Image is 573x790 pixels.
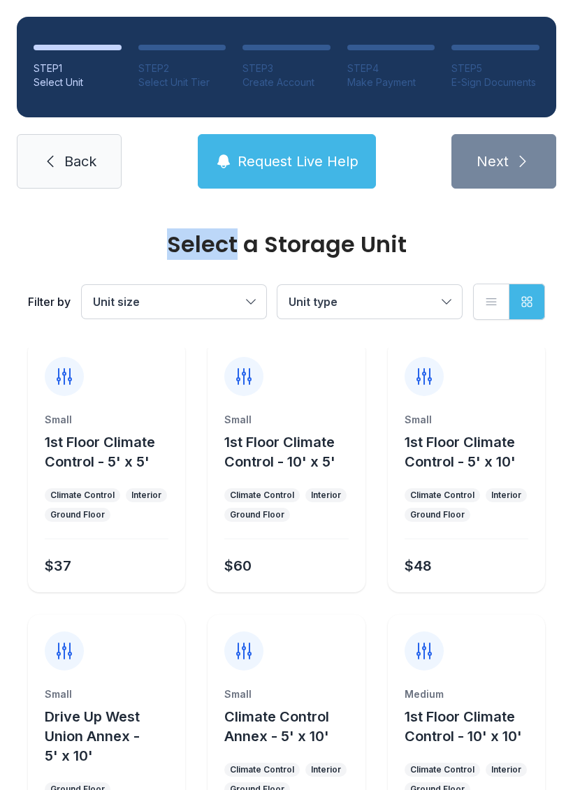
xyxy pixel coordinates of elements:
[477,152,509,171] span: Next
[347,75,435,89] div: Make Payment
[50,509,105,520] div: Ground Floor
[238,152,358,171] span: Request Live Help
[405,413,528,427] div: Small
[131,490,161,501] div: Interior
[242,61,331,75] div: STEP 3
[311,764,341,775] div: Interior
[50,490,115,501] div: Climate Control
[289,295,338,309] span: Unit type
[405,432,539,471] button: 1st Floor Climate Control - 5' x 10'
[230,764,294,775] div: Climate Control
[405,708,522,745] span: 1st Floor Climate Control - 10' x 10'
[224,556,252,576] div: $60
[82,285,266,319] button: Unit size
[405,556,432,576] div: $48
[451,75,539,89] div: E-Sign Documents
[64,152,96,171] span: Back
[138,75,226,89] div: Select Unit Tier
[93,295,140,309] span: Unit size
[410,764,474,775] div: Climate Control
[491,490,521,501] div: Interior
[347,61,435,75] div: STEP 4
[224,708,329,745] span: Climate Control Annex - 5' x 10'
[230,509,284,520] div: Ground Floor
[405,687,528,701] div: Medium
[451,61,539,75] div: STEP 5
[45,413,168,427] div: Small
[45,708,140,764] span: Drive Up West Union Annex - 5' x 10'
[28,293,71,310] div: Filter by
[410,490,474,501] div: Climate Control
[224,707,359,746] button: Climate Control Annex - 5' x 10'
[230,490,294,501] div: Climate Control
[28,233,545,256] div: Select a Storage Unit
[34,61,122,75] div: STEP 1
[138,61,226,75] div: STEP 2
[34,75,122,89] div: Select Unit
[45,707,180,766] button: Drive Up West Union Annex - 5' x 10'
[405,707,539,746] button: 1st Floor Climate Control - 10' x 10'
[491,764,521,775] div: Interior
[224,432,359,471] button: 1st Floor Climate Control - 10' x 5'
[224,687,348,701] div: Small
[45,556,71,576] div: $37
[45,687,168,701] div: Small
[242,75,331,89] div: Create Account
[277,285,462,319] button: Unit type
[224,413,348,427] div: Small
[311,490,341,501] div: Interior
[224,434,335,470] span: 1st Floor Climate Control - 10' x 5'
[45,432,180,471] button: 1st Floor Climate Control - 5' x 5'
[45,434,155,470] span: 1st Floor Climate Control - 5' x 5'
[405,434,516,470] span: 1st Floor Climate Control - 5' x 10'
[410,509,465,520] div: Ground Floor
